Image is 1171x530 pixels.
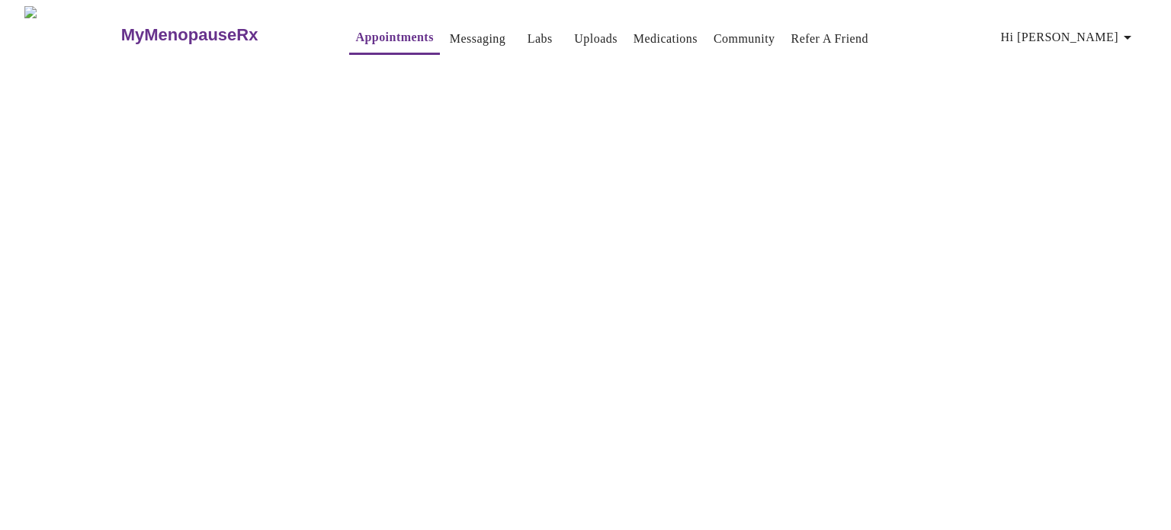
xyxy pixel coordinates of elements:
a: Medications [634,28,698,50]
button: Uploads [568,24,624,54]
button: Labs [515,24,564,54]
a: Refer a Friend [791,28,869,50]
button: Appointments [349,22,439,55]
a: Uploads [574,28,618,50]
a: Labs [528,28,553,50]
button: Hi [PERSON_NAME] [995,22,1143,53]
a: Messaging [450,28,505,50]
a: MyMenopauseRx [119,8,319,62]
span: Hi [PERSON_NAME] [1001,27,1137,48]
button: Messaging [444,24,512,54]
a: Appointments [355,27,433,48]
img: MyMenopauseRx Logo [24,6,119,63]
button: Refer a Friend [785,24,875,54]
a: Community [714,28,775,50]
h3: MyMenopauseRx [121,25,258,45]
button: Community [707,24,781,54]
button: Medications [627,24,704,54]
